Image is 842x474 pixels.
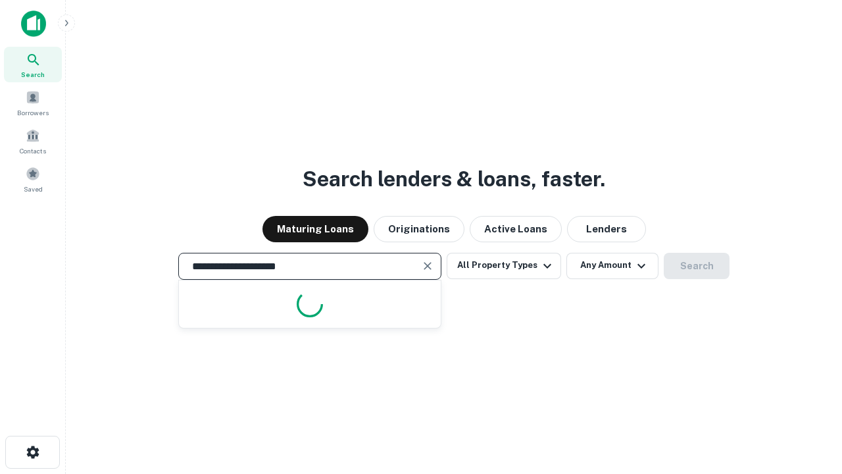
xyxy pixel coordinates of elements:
[4,47,62,82] a: Search
[21,11,46,37] img: capitalize-icon.png
[17,107,49,118] span: Borrowers
[262,216,368,242] button: Maturing Loans
[4,85,62,120] a: Borrowers
[447,253,561,279] button: All Property Types
[24,184,43,194] span: Saved
[303,163,605,195] h3: Search lenders & loans, faster.
[4,123,62,159] a: Contacts
[567,216,646,242] button: Lenders
[566,253,658,279] button: Any Amount
[418,257,437,275] button: Clear
[20,145,46,156] span: Contacts
[470,216,562,242] button: Active Loans
[776,369,842,432] iframe: Chat Widget
[374,216,464,242] button: Originations
[4,161,62,197] a: Saved
[21,69,45,80] span: Search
